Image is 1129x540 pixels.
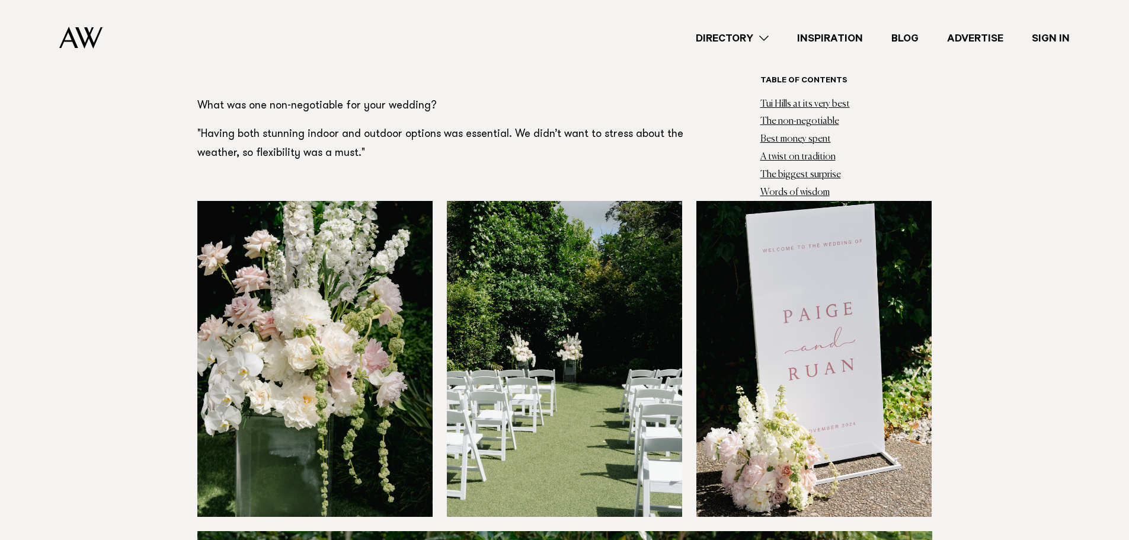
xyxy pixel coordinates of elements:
a: A twist on tradition [760,152,836,162]
p: "Having both stunning indoor and outdoor options was essential. We didn’t want to stress about th... [197,125,683,163]
a: The non-negotiable [760,117,839,126]
p: What was one non-negotiable for your wedding? [197,97,683,116]
a: Blog [877,30,933,46]
a: Directory [682,30,783,46]
a: Inspiration [783,30,877,46]
a: Sign In [1018,30,1084,46]
a: Best money spent [760,135,831,144]
img: Auckland Weddings Logo [59,27,103,49]
a: Words of wisdom [760,187,830,197]
h6: Table of contents [760,76,932,87]
a: Tui Hills at its very best [760,99,850,108]
a: The biggest surprise [760,170,841,179]
a: Advertise [933,30,1018,46]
